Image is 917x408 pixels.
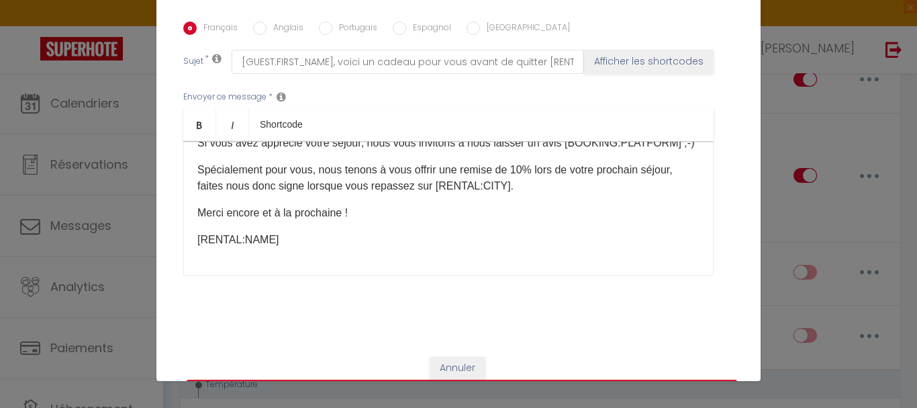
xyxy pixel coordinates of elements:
label: Envoyer ce message [183,91,267,104]
label: Portugais [332,22,377,36]
label: [GEOGRAPHIC_DATA] [480,22,570,36]
p: Si vous avez apprécié votre séjour, nous vous invitons à nous laisser un avis [BOOKING:PLATFORM]​... [197,135,699,151]
label: Espagnol [406,22,451,36]
label: Français [197,22,238,36]
a: Bold [183,108,216,140]
a: Shortcode [249,108,313,140]
p: Spécialement pour vous, nous tenons à vous offrir une remise de 10% lors de votre prochain séjour... [197,162,699,194]
button: Annuler [430,357,485,380]
button: Afficher les shortcodes [584,50,714,74]
p: [RENTAL:NAME]​ [197,232,699,248]
label: Sujet [183,55,203,69]
a: Italic [216,108,249,140]
p: Merci encore et à la prochaine ! [197,205,699,221]
i: Message [277,91,286,102]
button: Mettre à jour [187,380,737,405]
label: Anglais [267,22,303,36]
i: Subject [212,53,222,64]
